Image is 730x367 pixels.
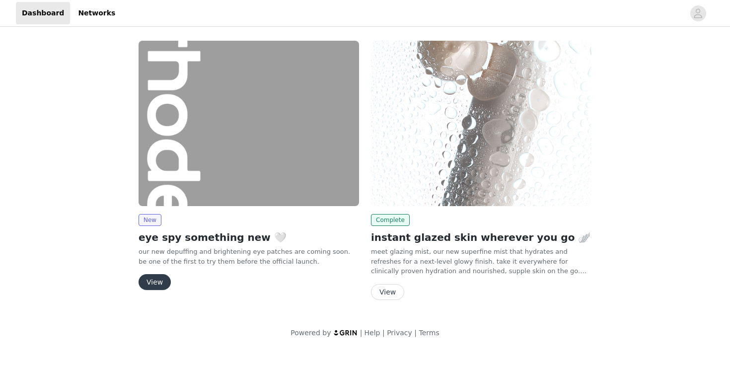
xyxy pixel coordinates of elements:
[333,329,358,336] img: logo
[382,329,385,337] span: |
[139,247,359,266] p: our new depuffing and brightening eye patches are coming soon. be one of the first to try them be...
[139,41,359,206] img: rhode skin
[365,329,380,337] a: Help
[360,329,363,337] span: |
[419,329,439,337] a: Terms
[139,230,359,245] h2: eye spy something new 🤍
[371,230,591,245] h2: instant glazed skin wherever you go 🪽
[371,247,591,276] p: meet glazing mist, our new superfine mist that hydrates and refreshes for a next-level glowy fini...
[371,289,404,296] a: View
[139,214,161,226] span: New
[371,214,410,226] span: Complete
[139,279,171,286] a: View
[693,5,703,21] div: avatar
[387,329,412,337] a: Privacy
[139,274,171,290] button: View
[72,2,121,24] a: Networks
[371,284,404,300] button: View
[371,41,591,206] img: rhode skin
[16,2,70,24] a: Dashboard
[291,329,331,337] span: Powered by
[414,329,417,337] span: |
